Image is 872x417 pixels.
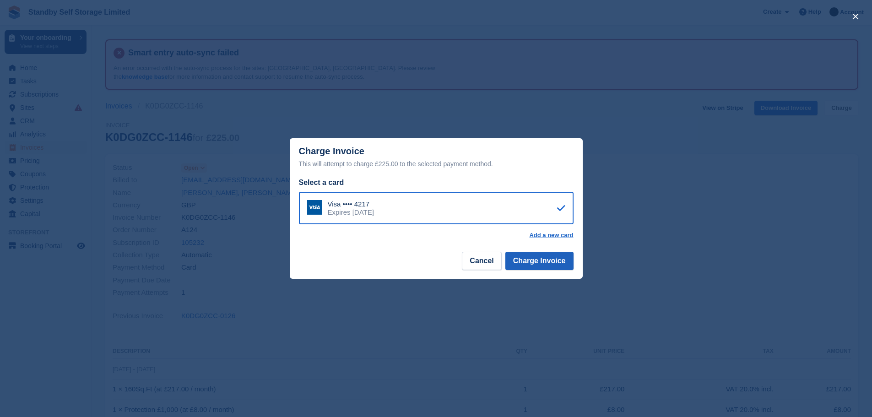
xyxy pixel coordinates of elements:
[328,208,374,217] div: Expires [DATE]
[307,200,322,215] img: Visa Logo
[299,158,574,169] div: This will attempt to charge £225.00 to the selected payment method.
[462,252,501,270] button: Cancel
[505,252,574,270] button: Charge Invoice
[848,9,863,24] button: close
[299,146,574,169] div: Charge Invoice
[529,232,573,239] a: Add a new card
[299,177,574,188] div: Select a card
[328,200,374,208] div: Visa •••• 4217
